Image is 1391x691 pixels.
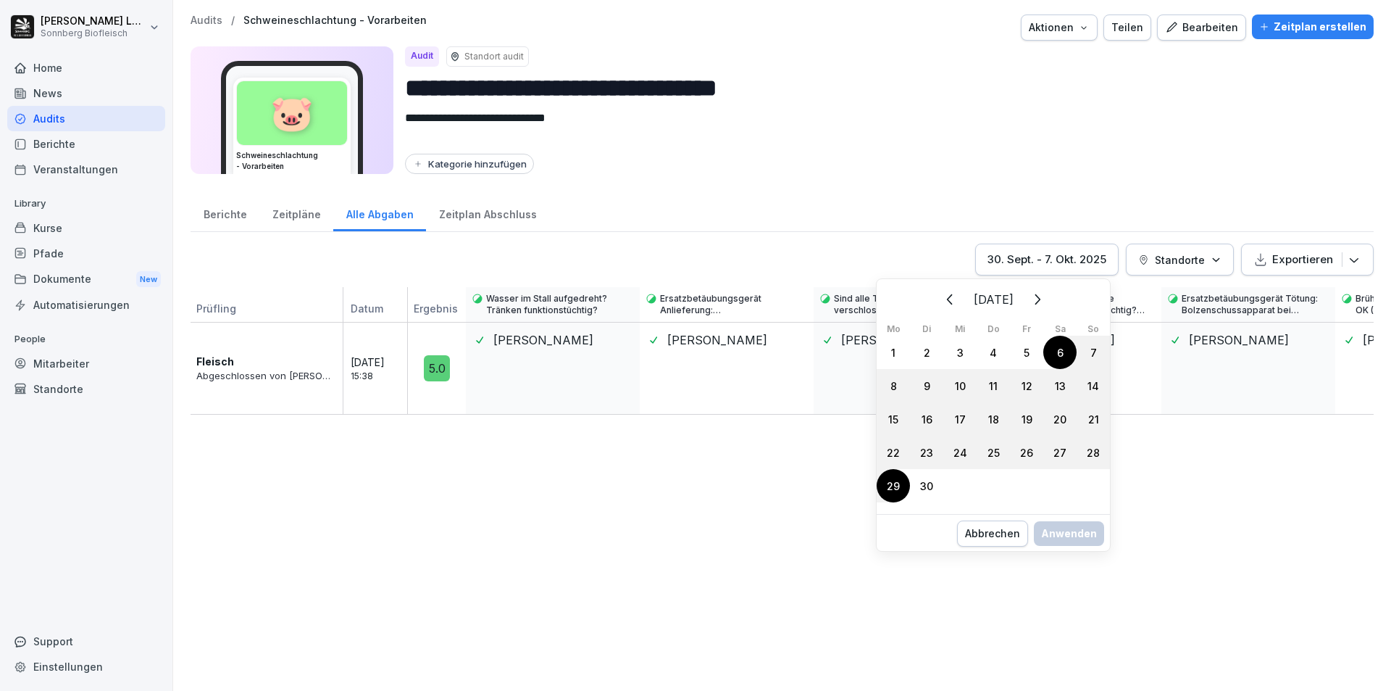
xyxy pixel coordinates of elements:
[977,436,1010,469] div: 25
[1111,20,1143,36] div: Teilen
[1077,336,1110,369] div: 7
[1029,20,1090,36] div: Aktionen
[191,301,335,322] p: Prüfling
[910,402,943,436] div: Dienstag, 16. September 2025 ausgewählt
[1010,336,1043,369] div: 5
[1189,331,1289,349] p: [PERSON_NAME]
[935,284,966,315] button: Zurück
[41,28,146,38] p: Sonnberg Biofleisch
[7,157,165,182] a: Veranstaltungen
[943,369,977,402] div: 10
[7,351,165,376] a: Mitarbeiter
[1077,323,1110,336] th: So
[1010,402,1043,436] div: Freitag, 19. September 2025 ausgewählt
[877,436,910,469] div: Montag, 22. September 2025 ausgewählt
[7,215,165,241] a: Kurse
[1021,15,1098,41] button: Aktionen
[7,80,165,106] div: News
[910,369,943,402] div: Dienstag, 9. September 2025 ausgewählt
[1077,402,1110,436] div: Sonntag, 21. September 2025 ausgewählt
[877,369,910,402] div: 8
[841,331,941,349] p: [PERSON_NAME]
[405,154,534,174] button: Kategorie hinzufügen
[1043,402,1077,436] div: Samstag, 20. September 2025 ausgewählt
[965,526,1020,542] div: Abbrechen
[191,15,222,27] a: Audits
[196,369,335,384] p: Abgeschlossen von [PERSON_NAME]
[405,46,439,67] div: Audit
[910,336,943,369] div: 2
[974,291,1014,308] h2: [DATE]
[910,369,943,402] div: 9
[1041,526,1097,542] div: Anwenden
[877,323,1110,502] table: September 2025
[7,55,165,80] div: Home
[877,469,910,502] div: 29
[412,158,527,170] div: Kategorie hinzufügen
[7,654,165,679] a: Einstellungen
[7,292,165,318] a: Automatisierungen
[196,354,234,369] p: Fleisch
[237,81,347,145] div: 🐷
[1010,336,1043,369] div: Freitag, 5. September 2025
[1043,369,1077,402] div: 13
[1010,402,1043,436] div: 19
[1182,293,1329,316] p: Ersatzbetäubungsgerät Tötung: Bolzenschussapparat bei Entblutung
[1010,436,1043,469] div: 26
[1043,402,1077,436] div: 20
[1077,436,1110,469] div: Sonntag, 28. September 2025 ausgewählt
[943,402,977,436] div: 17
[943,336,977,369] div: 3
[877,369,910,402] div: Montag, 8. September 2025 ausgewählt
[236,150,348,172] h3: Schweineschlachtung - Vorarbeiten
[424,355,450,381] div: 5.0
[975,244,1119,276] button: 30. Sept. - 7. Okt. 2025
[957,521,1028,547] button: Abbrechen
[493,331,593,349] p: [PERSON_NAME]
[243,15,427,27] a: Schweineschlachtung - Vorarbeiten
[7,266,165,293] a: DokumenteNew
[1021,284,1053,315] button: Weiter
[943,436,977,469] div: Mittwoch, 24. September 2025 ausgewählt
[1043,336,1077,369] div: 6
[977,323,1010,336] th: Do
[426,194,549,231] a: Zeitplan Abschluss
[877,469,910,502] div: Montag, 29. September 2025 ausgewählt
[1077,402,1110,436] div: 21
[1077,336,1110,369] div: Sonntag, 7. September 2025 ausgewählt
[910,336,943,369] div: Dienstag, 2. September 2025
[41,15,146,28] p: [PERSON_NAME] Lumetsberger
[943,402,977,436] div: Mittwoch, 17. September 2025 ausgewählt
[464,50,524,63] p: Standort audit
[877,336,910,369] div: 1
[977,336,1010,369] div: 4
[7,376,165,402] a: Standorte
[7,106,165,131] div: Audits
[977,369,1010,402] div: Donnerstag, 11. September 2025 ausgewählt
[259,194,333,231] a: Zeitpläne
[136,271,161,288] div: New
[1077,436,1110,469] div: 28
[7,131,165,157] div: Berichte
[351,301,416,322] p: Datum
[910,402,943,436] div: 16
[486,293,634,316] p: Wasser im Stall aufgedreht? Tränken funktionstüchtig?
[1077,369,1110,402] div: 14
[877,336,910,369] div: Montag, 1. September 2025
[667,331,767,349] p: [PERSON_NAME]
[7,266,165,293] div: Dokumente
[977,402,1010,436] div: 18
[877,284,1110,502] div: September 2025
[877,436,910,469] div: 22
[351,370,416,383] p: 15:38
[333,194,426,231] a: Alle Abgaben
[191,194,259,231] a: Berichte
